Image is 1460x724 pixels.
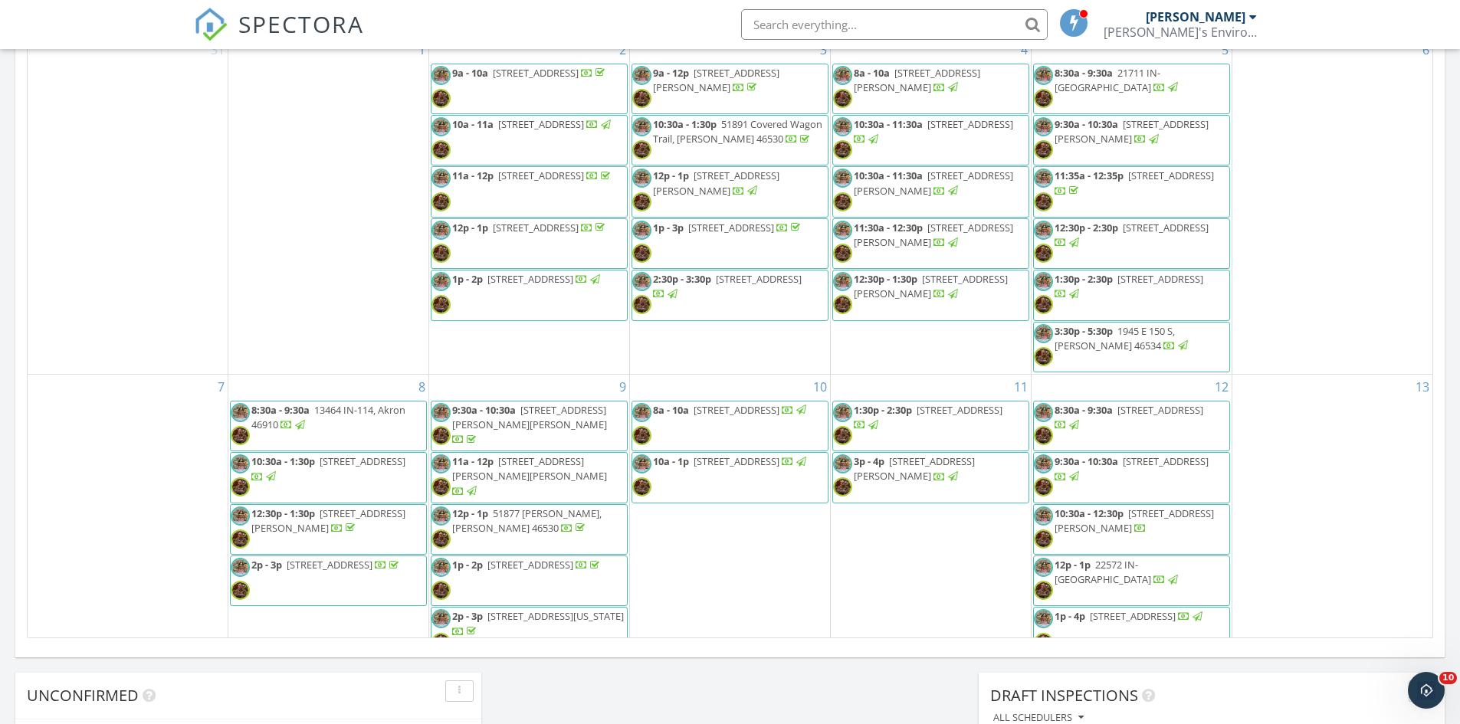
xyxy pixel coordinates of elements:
span: [STREET_ADDRESS] [1117,272,1203,286]
span: 12p - 1p [1055,558,1091,572]
img: mcb_portrait.jpg [632,140,651,159]
img: img_2390.jpeg [431,454,451,473]
iframe: Intercom live chat [1408,672,1445,709]
a: 12p - 1p 51877 [PERSON_NAME], [PERSON_NAME] 46530 [431,504,628,555]
a: Go to September 8, 2025 [415,375,428,399]
a: Go to September 7, 2025 [215,375,228,399]
span: [STREET_ADDRESS] [487,558,573,572]
img: mcb_portrait.jpg [431,477,451,496]
span: 3:30p - 5:30p [1055,324,1113,338]
span: 12:30p - 1:30p [854,272,917,286]
img: mcb_portrait.jpg [632,295,651,314]
img: img_2390.jpeg [833,221,852,240]
span: [STREET_ADDRESS][PERSON_NAME][PERSON_NAME] [452,454,607,483]
a: 10:30a - 11:30a [STREET_ADDRESS] [832,115,1029,165]
a: Go to September 10, 2025 [810,375,830,399]
img: img_2390.jpeg [431,66,451,85]
span: 9:30a - 10:30a [1055,454,1118,468]
a: 9:30a - 10:30a [STREET_ADDRESS][PERSON_NAME][PERSON_NAME] [452,403,607,446]
span: 21711 IN-[GEOGRAPHIC_DATA] [1055,66,1160,94]
span: [STREET_ADDRESS] [927,117,1013,131]
img: mcb_portrait.jpg [431,140,451,159]
td: Go to September 7, 2025 [28,374,228,660]
a: 11a - 12p [STREET_ADDRESS] [452,169,613,182]
span: 1p - 4p [1055,609,1085,623]
img: img_2390.jpeg [1034,66,1053,85]
img: img_2390.jpeg [632,117,651,136]
img: img_2390.jpeg [1034,609,1053,628]
a: 11:30a - 12:30p [STREET_ADDRESS][PERSON_NAME] [832,218,1029,269]
img: img_2390.jpeg [833,169,852,188]
img: img_2390.jpeg [431,506,451,526]
span: [STREET_ADDRESS][PERSON_NAME] [854,66,980,94]
span: [STREET_ADDRESS] [287,558,372,572]
a: Go to September 4, 2025 [1018,38,1031,62]
a: 12:30p - 1:30p [STREET_ADDRESS][PERSON_NAME] [832,270,1029,320]
span: 11:30a - 12:30p [854,221,923,234]
span: [STREET_ADDRESS] [1090,609,1176,623]
a: 12p - 1p 22572 IN-[GEOGRAPHIC_DATA] [1033,555,1230,606]
td: Go to September 2, 2025 [429,38,630,375]
img: img_2390.jpeg [1034,117,1053,136]
img: The Best Home Inspection Software - Spectora [194,8,228,41]
a: 10:30a - 11:30a [STREET_ADDRESS][PERSON_NAME] [854,169,1013,197]
a: 1p - 4p [STREET_ADDRESS] [1033,607,1230,657]
span: [STREET_ADDRESS] [688,221,774,234]
a: 10:30a - 1:30p [STREET_ADDRESS] [230,452,427,503]
span: [STREET_ADDRESS][PERSON_NAME] [653,169,779,197]
a: 10a - 1p [STREET_ADDRESS] [653,454,809,468]
span: [STREET_ADDRESS] [1123,221,1209,234]
a: 8a - 10a [STREET_ADDRESS] [632,401,828,451]
img: mcb_portrait.jpg [431,529,451,549]
a: 1p - 2p [STREET_ADDRESS] [431,555,628,606]
td: Go to September 1, 2025 [228,38,429,375]
span: 12p - 1p [452,506,488,520]
a: 12p - 1p [STREET_ADDRESS] [452,221,608,234]
img: img_2390.jpeg [833,117,852,136]
span: 51891 Covered Wagon Trail, [PERSON_NAME] 46530 [653,117,822,146]
span: 9:30a - 10:30a [1055,117,1118,131]
img: img_2390.jpeg [833,403,852,422]
span: Draft Inspections [990,685,1138,706]
span: Unconfirmed [27,685,139,706]
img: img_2390.jpeg [431,403,451,422]
img: mcb_portrait.jpg [833,477,852,496]
img: mcb_portrait.jpg [431,295,451,314]
span: [STREET_ADDRESS][PERSON_NAME] [653,66,779,94]
span: [STREET_ADDRESS][PERSON_NAME] [854,272,1008,300]
span: 12p - 1p [653,169,689,182]
span: 12:30p - 1:30p [251,506,315,520]
a: 12:30p - 1:30p [STREET_ADDRESS][PERSON_NAME] [854,272,1008,300]
a: 1:30p - 2:30p [STREET_ADDRESS] [1033,270,1230,320]
a: 10a - 1p [STREET_ADDRESS] [632,452,828,503]
a: Go to September 3, 2025 [817,38,830,62]
span: [STREET_ADDRESS] [487,272,573,286]
div: All schedulers [993,713,1084,723]
a: 8a - 10a [STREET_ADDRESS][PERSON_NAME] [854,66,980,94]
span: 13464 IN-114, Akron 46910 [251,403,405,431]
a: Go to September 13, 2025 [1412,375,1432,399]
a: 2p - 3p [STREET_ADDRESS][US_STATE] [452,609,624,637]
img: img_2390.jpeg [231,506,250,526]
span: [STREET_ADDRESS] [493,221,579,234]
img: mcb_portrait.jpg [1034,192,1053,211]
span: 1p - 3p [653,221,684,234]
span: [STREET_ADDRESS] [1123,454,1209,468]
a: 1:30p - 2:30p [STREET_ADDRESS] [1055,272,1203,300]
span: 10:30a - 12:30p [1055,506,1124,520]
img: mcb_portrait.jpg [231,529,250,549]
td: Go to September 4, 2025 [830,38,1031,375]
a: 8a - 10a [STREET_ADDRESS] [653,403,809,417]
img: mcb_portrait.jpg [431,192,451,211]
td: Go to August 31, 2025 [28,38,228,375]
a: 8:30a - 9:30a 21711 IN-[GEOGRAPHIC_DATA] [1055,66,1180,94]
img: img_2390.jpeg [231,403,250,422]
img: mcb_portrait.jpg [632,477,651,496]
a: Go to September 11, 2025 [1011,375,1031,399]
img: img_2390.jpeg [833,272,852,291]
span: [STREET_ADDRESS][PERSON_NAME] [854,169,1013,197]
a: 8:30a - 9:30a 21711 IN-[GEOGRAPHIC_DATA] [1033,64,1230,114]
img: mcb_portrait.jpg [1034,529,1053,549]
span: 10:30a - 1:30p [251,454,315,468]
span: 3p - 4p [854,454,884,468]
